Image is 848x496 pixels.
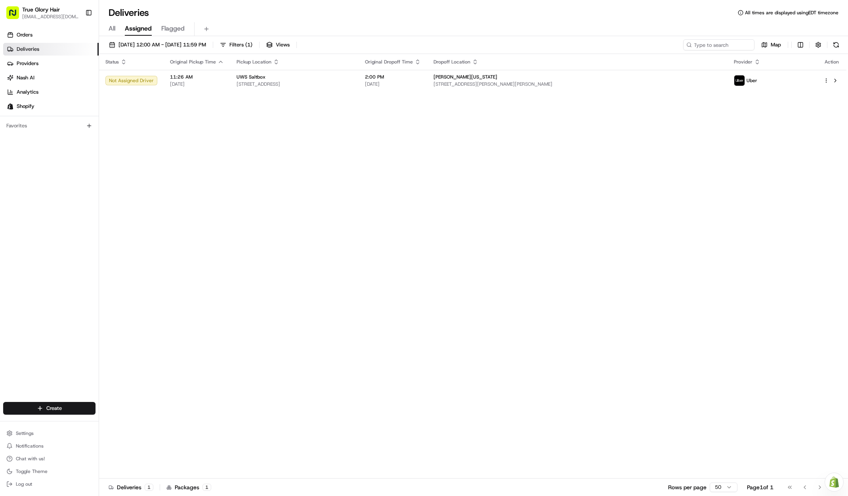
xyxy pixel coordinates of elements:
[125,24,152,33] span: Assigned
[3,86,99,98] a: Analytics
[434,81,721,87] span: [STREET_ADDRESS][PERSON_NAME][PERSON_NAME]
[109,24,115,33] span: All
[17,60,38,67] span: Providers
[434,59,470,65] span: Dropoff Location
[166,483,211,491] div: Packages
[16,481,32,487] span: Log out
[109,6,149,19] h1: Deliveries
[105,59,119,65] span: Status
[17,88,38,96] span: Analytics
[161,24,185,33] span: Flagged
[745,10,838,16] span: All times are displayed using EDT timezone
[365,59,413,65] span: Original Dropoff Time
[16,468,48,475] span: Toggle Theme
[17,46,39,53] span: Deliveries
[17,31,32,38] span: Orders
[3,57,99,70] a: Providers
[105,39,210,50] button: [DATE] 12:00 AM - [DATE] 11:59 PM
[3,100,99,113] a: Shopify
[7,103,13,110] img: Shopify logo
[747,77,757,84] span: Uber
[747,483,774,491] div: Page 1 of 1
[668,483,707,491] p: Rows per page
[118,41,206,48] span: [DATE] 12:00 AM - [DATE] 11:59 PM
[365,74,421,80] span: 2:00 PM
[16,456,45,462] span: Chat with us!
[3,29,99,41] a: Orders
[216,39,256,50] button: Filters(1)
[229,41,252,48] span: Filters
[16,443,44,449] span: Notifications
[170,59,216,65] span: Original Pickup Time
[17,74,34,81] span: Nash AI
[3,428,95,439] button: Settings
[365,81,421,87] span: [DATE]
[170,81,224,87] span: [DATE]
[16,430,34,436] span: Settings
[17,103,34,110] span: Shopify
[3,119,95,132] div: Favorites
[831,39,842,50] button: Refresh
[3,43,99,56] a: Deliveries
[22,13,79,20] button: [EMAIL_ADDRESS][DOMAIN_NAME]
[3,466,95,477] button: Toggle Theme
[734,59,753,65] span: Provider
[734,75,745,86] img: uber-new-logo.jpeg
[263,39,293,50] button: Views
[3,402,95,415] button: Create
[109,483,153,491] div: Deliveries
[237,59,271,65] span: Pickup Location
[170,74,224,80] span: 11:26 AM
[3,479,95,490] button: Log out
[3,440,95,452] button: Notifications
[3,71,99,84] a: Nash AI
[823,59,840,65] div: Action
[22,6,60,13] button: True Glory Hair
[758,39,785,50] button: Map
[771,41,781,48] span: Map
[276,41,290,48] span: Views
[3,3,82,22] button: True Glory Hair[EMAIL_ADDRESS][DOMAIN_NAME]
[237,74,265,80] span: UWS Saltbox
[202,484,211,491] div: 1
[434,74,497,80] span: [PERSON_NAME][US_STATE]
[46,405,62,412] span: Create
[145,484,153,491] div: 1
[3,453,95,464] button: Chat with us!
[683,39,754,50] input: Type to search
[237,81,352,87] span: [STREET_ADDRESS]
[245,41,252,48] span: ( 1 )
